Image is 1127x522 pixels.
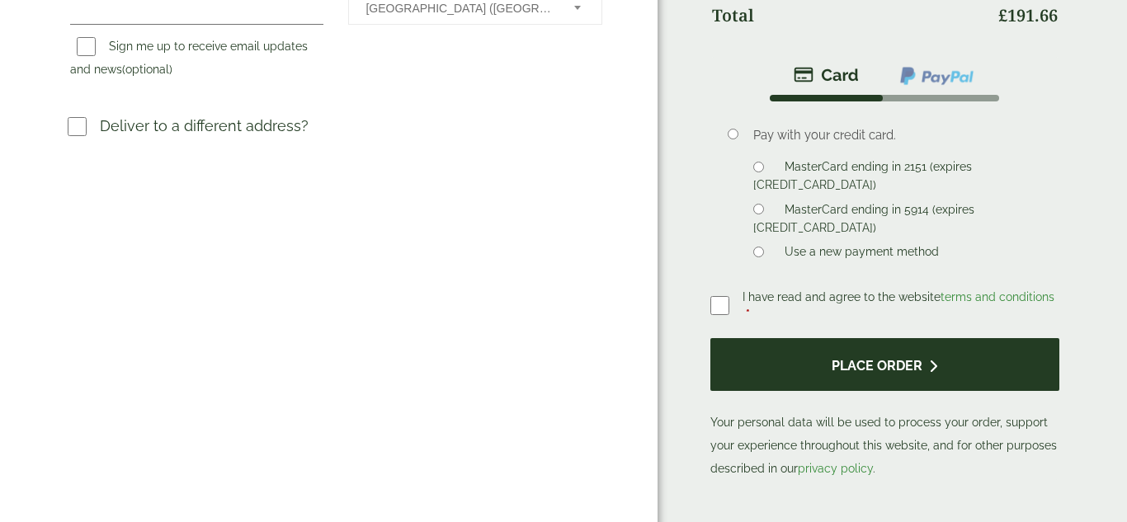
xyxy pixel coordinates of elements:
label: MasterCard ending in 5914 (expires [CREDIT_CARD_DATA]) [753,203,974,239]
span: £ [998,4,1007,26]
p: Pay with your credit card. [753,126,1035,144]
img: stripe.png [794,65,859,85]
label: Use a new payment method [778,245,945,263]
abbr: required [746,308,750,321]
p: Your personal data will be used to process your order, support your experience throughout this we... [710,338,1059,481]
input: Sign me up to receive email updates and news(optional) [77,37,96,56]
label: MasterCard ending in 2151 (expires [CREDIT_CARD_DATA]) [753,160,972,196]
button: Place order [710,338,1059,392]
img: ppcp-gateway.png [898,65,975,87]
span: (optional) [122,63,172,76]
bdi: 191.66 [998,4,1058,26]
p: Deliver to a different address? [100,115,309,137]
label: Sign me up to receive email updates and news [70,40,308,81]
a: privacy policy [798,462,873,475]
